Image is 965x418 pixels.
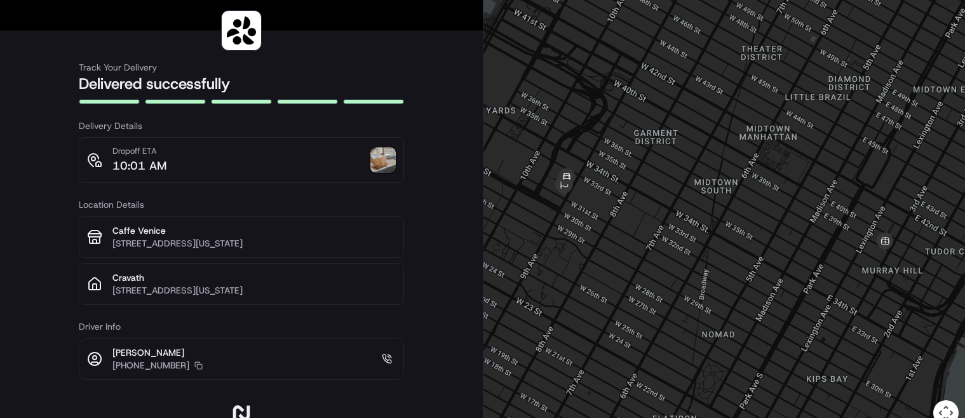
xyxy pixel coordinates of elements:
p: Cravath [112,271,396,284]
p: 10:01 AM [112,157,166,175]
h3: Track Your Delivery [79,61,404,74]
h3: Driver Info [79,320,404,333]
p: [STREET_ADDRESS][US_STATE] [112,237,396,250]
img: logo-public_tracking_screen-Sharebite-1703187580717.png [224,13,259,48]
p: [STREET_ADDRESS][US_STATE] [112,284,396,297]
p: Dropoff ETA [112,145,166,157]
p: Caffe Venice [112,224,396,237]
p: [PHONE_NUMBER] [112,359,189,372]
img: photo_proof_of_delivery image [370,147,396,173]
h2: Delivered successfully [79,74,404,94]
p: [PERSON_NAME] [112,346,203,359]
h3: Location Details [79,198,404,211]
h3: Delivery Details [79,119,404,132]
